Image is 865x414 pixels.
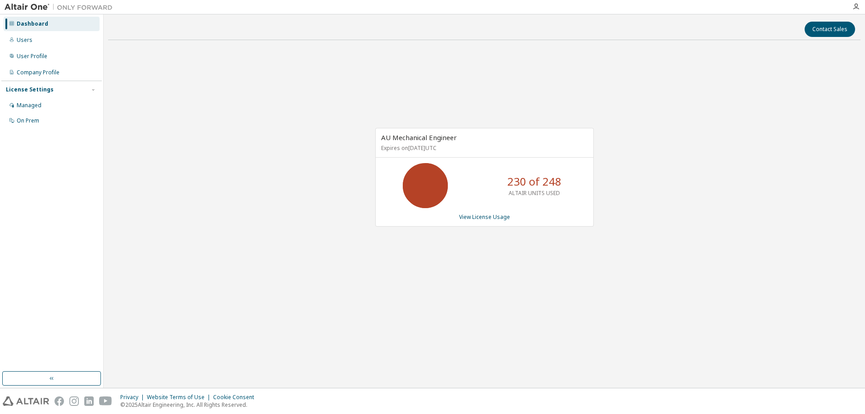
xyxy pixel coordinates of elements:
span: AU Mechanical Engineer [381,133,457,142]
div: License Settings [6,86,54,93]
div: Users [17,36,32,44]
img: linkedin.svg [84,396,94,406]
p: 230 of 248 [507,174,561,189]
div: Cookie Consent [213,394,259,401]
p: ALTAIR UNITS USED [509,189,560,197]
p: Expires on [DATE] UTC [381,144,586,152]
p: © 2025 Altair Engineering, Inc. All Rights Reserved. [120,401,259,409]
div: User Profile [17,53,47,60]
div: On Prem [17,117,39,124]
button: Contact Sales [805,22,855,37]
div: Privacy [120,394,147,401]
img: altair_logo.svg [3,396,49,406]
div: Website Terms of Use [147,394,213,401]
img: youtube.svg [99,396,112,406]
div: Dashboard [17,20,48,27]
a: View License Usage [459,213,510,221]
div: Managed [17,102,41,109]
div: Company Profile [17,69,59,76]
img: Altair One [5,3,117,12]
img: facebook.svg [55,396,64,406]
img: instagram.svg [69,396,79,406]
